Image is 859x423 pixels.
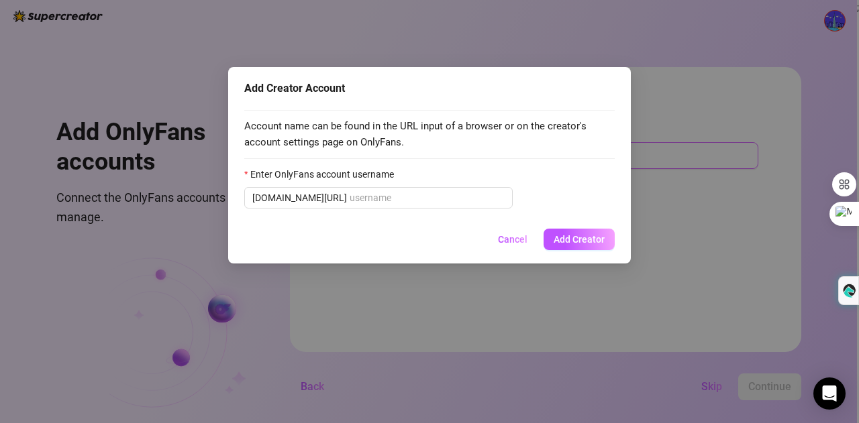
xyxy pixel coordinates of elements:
button: Add Creator [544,229,615,250]
span: Add Creator [554,234,605,245]
input: Enter OnlyFans account username [350,190,505,205]
button: Cancel [487,229,538,250]
span: [DOMAIN_NAME][URL] [252,190,347,205]
span: Cancel [498,234,527,245]
label: Enter OnlyFans account username [244,167,403,182]
div: Add Creator Account [244,80,615,97]
div: Open Intercom Messenger [813,377,846,410]
span: Account name can be found in the URL input of a browser or on the creator's account settings page... [244,119,615,150]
